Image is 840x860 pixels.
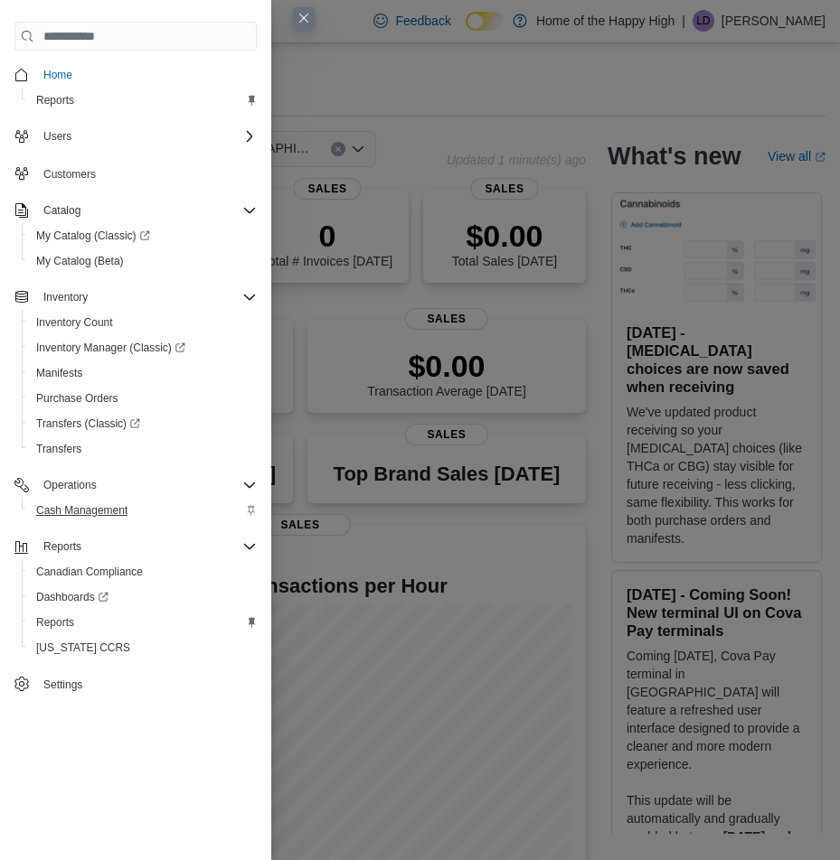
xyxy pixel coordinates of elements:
[29,337,193,359] a: Inventory Manager (Classic)
[29,362,90,384] a: Manifests
[22,360,264,386] button: Manifests
[29,362,257,384] span: Manifests
[29,561,150,583] a: Canadian Compliance
[7,534,264,559] button: Reports
[7,124,264,149] button: Users
[29,612,257,633] span: Reports
[43,539,81,554] span: Reports
[36,126,79,147] button: Users
[36,640,130,655] span: [US_STATE] CCRS
[29,250,257,272] span: My Catalog (Beta)
[43,167,96,182] span: Customers
[29,586,257,608] span: Dashboards
[29,637,257,659] span: Washington CCRS
[29,337,257,359] span: Inventory Manager (Classic)
[36,474,257,496] span: Operations
[7,198,264,223] button: Catalog
[36,64,80,86] a: Home
[29,413,147,435] a: Transfers (Classic)
[14,54,257,701] nav: Complex example
[29,388,126,409] a: Purchase Orders
[36,366,82,380] span: Manifests
[29,637,137,659] a: [US_STATE] CCRS
[36,315,113,330] span: Inventory Count
[36,391,118,406] span: Purchase Orders
[29,250,131,272] a: My Catalog (Beta)
[29,312,257,333] span: Inventory Count
[29,413,257,435] span: Transfers (Classic)
[22,498,264,523] button: Cash Management
[29,500,257,521] span: Cash Management
[36,416,140,431] span: Transfers (Classic)
[43,129,71,144] span: Users
[43,203,80,218] span: Catalog
[22,335,264,360] a: Inventory Manager (Classic)
[36,286,95,308] button: Inventory
[22,635,264,660] button: [US_STATE] CCRS
[36,674,90,696] a: Settings
[22,248,264,274] button: My Catalog (Beta)
[36,590,109,604] span: Dashboards
[293,7,315,29] button: Close this dialog
[43,478,97,492] span: Operations
[22,559,264,584] button: Canadian Compliance
[43,290,88,304] span: Inventory
[36,200,257,221] span: Catalog
[29,225,257,247] span: My Catalog (Classic)
[36,286,257,308] span: Inventory
[29,89,257,111] span: Reports
[29,312,120,333] a: Inventory Count
[36,229,150,243] span: My Catalog (Classic)
[43,68,72,82] span: Home
[36,341,185,355] span: Inventory Manager (Classic)
[22,610,264,635] button: Reports
[22,411,264,436] a: Transfers (Classic)
[36,474,104,496] button: Operations
[22,223,264,248] a: My Catalog (Classic)
[22,584,264,610] a: Dashboards
[29,388,257,409] span: Purchase Orders
[36,63,257,86] span: Home
[7,61,264,88] button: Home
[22,88,264,113] button: Reports
[29,438,89,460] a: Transfers
[22,310,264,335] button: Inventory Count
[29,500,135,521] a: Cash Management
[36,442,81,456] span: Transfers
[36,254,124,268] span: My Catalog (Beta)
[7,285,264,310] button: Inventory
[29,612,81,633] a: Reports
[36,673,257,696] span: Settings
[36,93,74,107] span: Reports
[36,164,103,185] a: Customers
[29,438,257,460] span: Transfers
[22,386,264,411] button: Purchase Orders
[29,561,257,583] span: Canadian Compliance
[29,586,116,608] a: Dashboards
[36,565,143,579] span: Canadian Compliance
[22,436,264,462] button: Transfers
[36,126,257,147] span: Users
[36,615,74,630] span: Reports
[29,225,157,247] a: My Catalog (Classic)
[36,200,88,221] button: Catalog
[7,160,264,186] button: Customers
[7,472,264,498] button: Operations
[36,536,257,557] span: Reports
[43,678,82,692] span: Settings
[29,89,81,111] a: Reports
[36,536,89,557] button: Reports
[36,503,127,518] span: Cash Management
[7,671,264,697] button: Settings
[36,162,257,184] span: Customers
